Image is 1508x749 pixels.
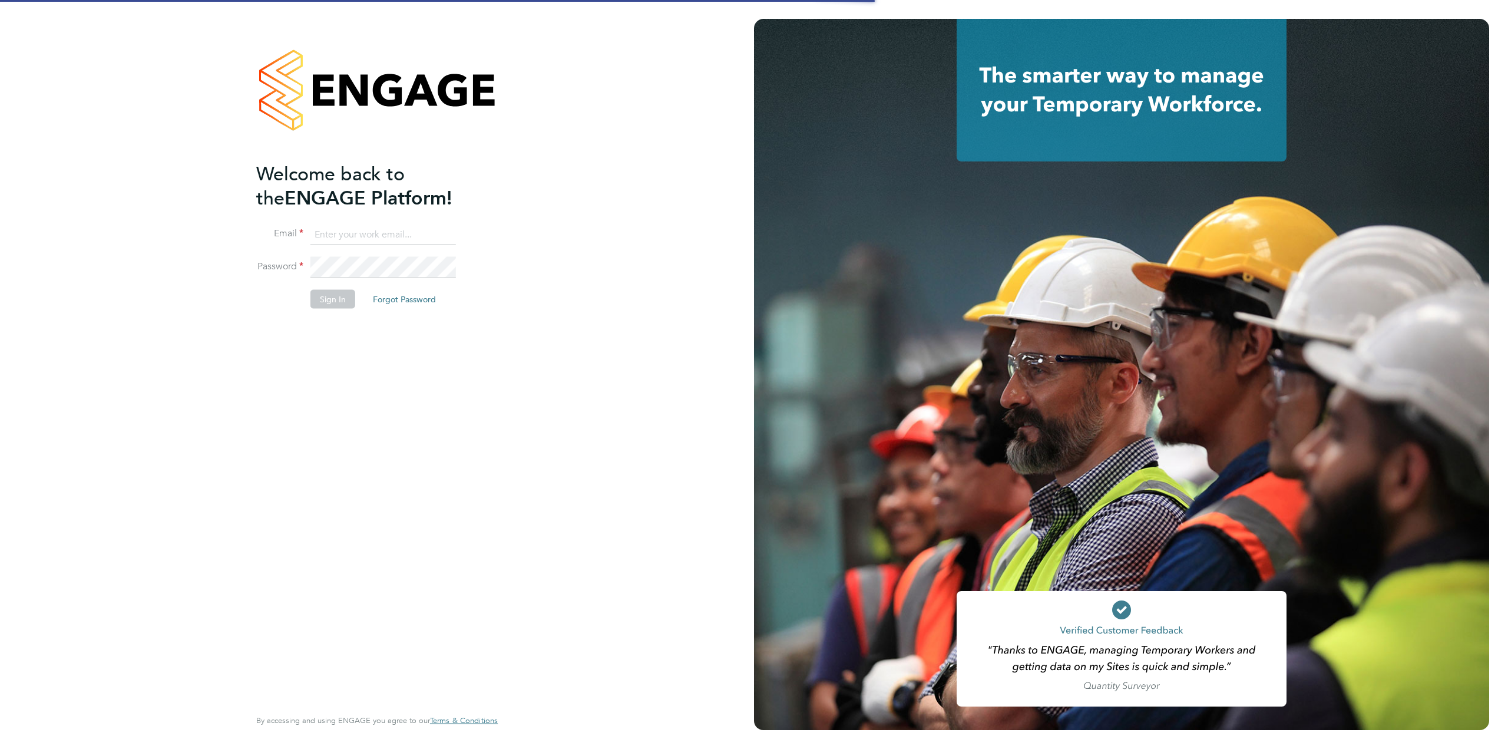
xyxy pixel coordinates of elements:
[256,161,486,210] h2: ENGAGE Platform!
[256,162,405,209] span: Welcome back to the
[363,290,445,309] button: Forgot Password
[256,260,303,273] label: Password
[430,715,498,725] span: Terms & Conditions
[256,227,303,240] label: Email
[310,224,456,245] input: Enter your work email...
[310,290,355,309] button: Sign In
[430,716,498,725] a: Terms & Conditions
[256,715,498,725] span: By accessing and using ENGAGE you agree to our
